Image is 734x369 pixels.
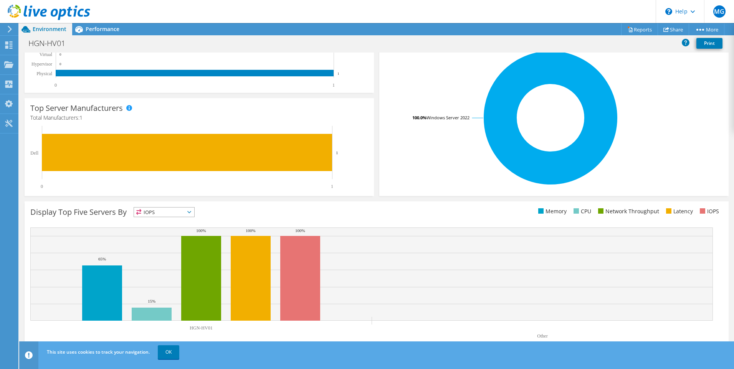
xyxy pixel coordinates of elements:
[98,257,106,261] text: 65%
[536,207,567,216] li: Memory
[332,82,335,88] text: 1
[33,25,66,33] span: Environment
[295,228,305,233] text: 100%
[537,333,547,339] text: Other
[30,114,368,122] h4: Total Manufacturers:
[698,207,719,216] li: IOPS
[134,208,194,217] span: IOPS
[713,5,726,18] span: MG
[158,345,179,359] a: OK
[25,39,77,48] h1: HGN-HV01
[31,61,52,67] text: Hypervisor
[60,53,61,56] text: 0
[665,8,672,15] svg: \n
[196,228,206,233] text: 100%
[30,150,38,156] text: Dell
[336,150,338,155] text: 1
[621,23,658,35] a: Reports
[36,71,52,76] text: Physical
[55,82,57,88] text: 0
[689,23,724,35] a: More
[190,325,212,331] text: HGN-HV01
[337,72,339,76] text: 1
[696,38,722,49] a: Print
[331,184,333,189] text: 1
[40,52,53,57] text: Virtual
[148,299,155,303] text: 15%
[60,62,61,66] text: 0
[79,114,83,121] span: 1
[30,104,123,112] h3: Top Server Manufacturers
[41,184,43,189] text: 0
[572,207,591,216] li: CPU
[412,115,427,120] tspan: 100.0%
[86,25,119,33] span: Performance
[664,207,693,216] li: Latency
[246,228,256,233] text: 100%
[47,349,150,355] span: This site uses cookies to track your navigation.
[658,23,689,35] a: Share
[596,207,659,216] li: Network Throughput
[427,115,469,120] tspan: Windows Server 2022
